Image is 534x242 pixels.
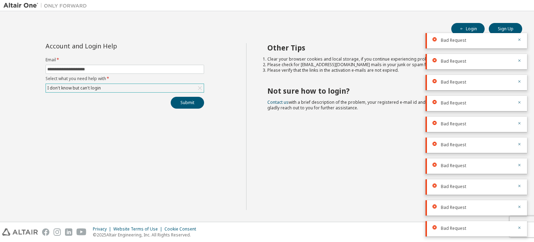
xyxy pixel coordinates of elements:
[46,76,204,81] label: Select what you need help with
[93,232,200,238] p: © 2025 Altair Engineering, Inc. All Rights Reserved.
[451,23,485,35] button: Login
[267,56,510,62] li: Clear your browser cookies and local storage, if you continue experiencing problems.
[267,99,505,111] span: with a brief description of the problem, your registered e-mail id and company details. Our suppo...
[2,228,38,236] img: altair_logo.svg
[46,84,102,92] div: I don't know but can't login
[46,84,204,92] div: I don't know but can't login
[3,2,90,9] img: Altair One
[46,57,204,63] label: Email
[76,228,87,236] img: youtube.svg
[441,205,466,210] span: Bad Request
[441,100,466,106] span: Bad Request
[42,228,49,236] img: facebook.svg
[113,226,164,232] div: Website Terms of Use
[267,68,510,73] li: Please verify that the links in the activation e-mails are not expired.
[267,62,510,68] li: Please check for [EMAIL_ADDRESS][DOMAIN_NAME] mails in your junk or spam folder.
[441,121,466,127] span: Bad Request
[267,43,510,52] h2: Other Tips
[93,226,113,232] div: Privacy
[441,226,466,231] span: Bad Request
[441,163,466,169] span: Bad Request
[267,86,510,95] h2: Not sure how to login?
[65,228,72,236] img: linkedin.svg
[54,228,61,236] img: instagram.svg
[267,99,289,105] a: Contact us
[171,97,204,109] button: Submit
[164,226,200,232] div: Cookie Consent
[441,58,466,64] span: Bad Request
[46,43,172,49] div: Account and Login Help
[441,79,466,85] span: Bad Request
[441,38,466,43] span: Bad Request
[441,142,466,148] span: Bad Request
[441,184,466,189] span: Bad Request
[489,23,522,35] button: Sign Up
